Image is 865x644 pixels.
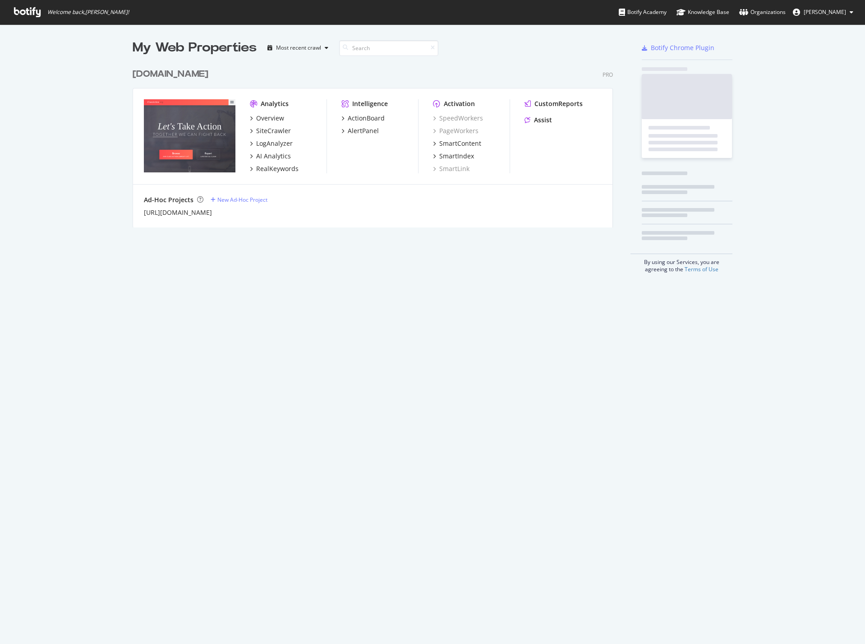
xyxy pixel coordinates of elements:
[339,40,438,56] input: Search
[739,8,786,17] div: Organizations
[256,114,284,123] div: Overview
[676,8,729,17] div: Knowledge Base
[250,126,291,135] a: SiteCrawler
[433,126,479,135] a: PageWorkers
[144,195,193,204] div: Ad-Hoc Projects
[804,8,846,16] span: Patrick Hanan
[144,208,212,217] a: [URL][DOMAIN_NAME]
[133,39,257,57] div: My Web Properties
[352,99,388,108] div: Intelligence
[603,71,613,79] div: Pro
[256,126,291,135] div: SiteCrawler
[261,99,289,108] div: Analytics
[630,254,732,273] div: By using our Services, you are agreeing to the
[256,152,291,161] div: AI Analytics
[444,99,475,108] div: Activation
[133,57,620,227] div: grid
[133,68,212,81] a: [DOMAIN_NAME]
[433,114,483,123] a: SpeedWorkers
[433,152,474,161] a: SmartIndex
[256,139,293,148] div: LogAnalyzer
[685,265,718,273] a: Terms of Use
[250,114,284,123] a: Overview
[217,196,267,204] div: New Ad-Hoc Project
[439,152,474,161] div: SmartIndex
[433,139,481,148] a: SmartContent
[534,99,583,108] div: CustomReports
[439,139,481,148] div: SmartContent
[348,126,379,135] div: AlertPanel
[133,68,208,81] div: [DOMAIN_NAME]
[433,164,469,173] a: SmartLink
[250,152,291,161] a: AI Analytics
[786,5,860,19] button: [PERSON_NAME]
[256,164,299,173] div: RealKeywords
[211,196,267,204] a: New Ad-Hoc Project
[250,164,299,173] a: RealKeywords
[47,9,129,16] span: Welcome back, [PERSON_NAME] !
[264,41,332,55] button: Most recent crawl
[525,116,552,125] a: Assist
[642,43,714,52] a: Botify Chrome Plugin
[525,99,583,108] a: CustomReports
[534,116,552,125] div: Assist
[276,45,321,51] div: Most recent crawl
[341,114,385,123] a: ActionBoard
[348,114,385,123] div: ActionBoard
[619,8,667,17] div: Botify Academy
[250,139,293,148] a: LogAnalyzer
[144,99,235,172] img: classaction.org
[651,43,714,52] div: Botify Chrome Plugin
[341,126,379,135] a: AlertPanel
